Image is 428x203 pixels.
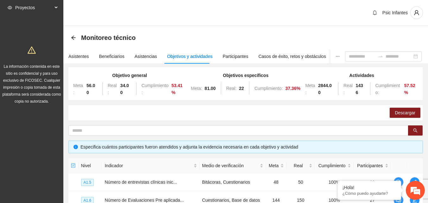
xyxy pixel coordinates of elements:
span: info-circle [73,145,78,149]
td: 11 [354,173,391,191]
span: swap-right [378,54,383,59]
button: search [408,125,423,136]
span: eye [8,5,12,10]
strong: 81.00 [205,86,216,91]
span: A1.5 [81,179,94,186]
button: bell [370,8,380,18]
span: Medio de verificación [202,162,259,169]
span: Real: [108,83,117,95]
button: Descargar [390,108,420,118]
strong: 1436 [356,83,363,95]
div: Asistencias [135,53,157,60]
th: Participantes [354,158,391,173]
span: check-square [71,163,75,168]
p: ¿Cómo puedo ayudarte? [342,191,396,196]
span: Indicador [105,162,192,169]
span: Meta [268,162,279,169]
strong: 34.00 [120,83,129,95]
th: Medio de verificación [200,158,266,173]
div: ¡Hola! [342,185,396,190]
strong: 56.00 [86,83,95,95]
span: arrow-left [71,35,76,40]
strong: Actividades [349,73,374,78]
strong: Objetivo general [112,73,147,78]
th: Meta [266,158,286,173]
span: Monitoreo técnico [81,33,136,43]
div: Casos de éxito, retos y obstáculos [259,53,326,60]
div: Especifica cuántos participantes fueron atendidos y adjunta la evidencia necesaria en cada objeti... [80,143,418,150]
strong: 37.36 % [285,86,301,91]
td: 100% [315,173,354,191]
span: Real: [343,83,353,95]
button: ellipsis [330,49,345,64]
span: Psic Infantes [382,10,408,15]
span: Número de entrevistas clínicas inic... [105,180,177,185]
span: Meta: [73,83,83,95]
td: Bitácoras, Cuestionarios [200,173,266,191]
span: Descargar [395,109,415,116]
span: edit [410,198,419,203]
span: Cumplimiento: [375,83,400,95]
span: search [413,128,418,133]
span: to [378,54,383,59]
span: edit [410,180,419,185]
button: edit [410,177,420,187]
strong: 57.52 % [404,83,415,95]
strong: Objetivos específicos [223,73,269,78]
span: ellipsis [335,54,340,59]
span: bell [370,10,380,15]
div: Back [71,35,76,41]
span: warning [28,46,36,54]
span: Real [289,162,308,169]
span: Real: [226,86,237,91]
th: Nivel [79,158,102,173]
th: Indicador [102,158,199,173]
span: Cumplimiento [317,162,346,169]
strong: 53.41 % [171,83,182,95]
span: Proyectos [15,1,53,14]
td: 50 [286,173,315,191]
div: Objetivos y actividades [167,53,213,60]
span: Meta: [191,86,202,91]
span: La información contenida en este sitio es confidencial y para uso exclusivo de FICOSEC. Cualquier... [3,64,61,104]
div: Participantes [223,53,248,60]
strong: 22 [239,86,244,91]
button: comment [393,177,404,187]
strong: 2844.00 [318,83,332,95]
div: Asistentes [68,53,89,60]
span: Número de Evaluaciones Pre aplicada... [105,198,184,203]
td: 48 [266,173,286,191]
th: Cumplimiento [315,158,354,173]
span: Meta: [305,83,315,95]
span: Cumplimiento: [142,83,169,95]
div: Beneficiarios [99,53,125,60]
span: user [411,10,423,16]
span: Participantes [356,162,384,169]
button: user [410,6,423,19]
span: Cumplimiento: [254,86,283,91]
th: Real [286,158,315,173]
